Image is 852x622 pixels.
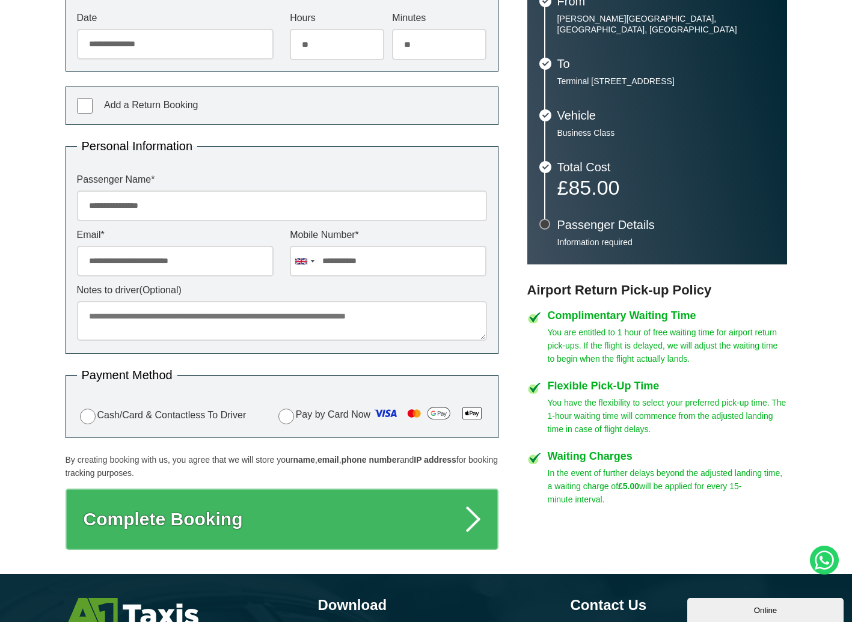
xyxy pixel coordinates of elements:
[139,285,182,295] span: (Optional)
[568,176,619,199] span: 85.00
[77,140,198,152] legend: Personal Information
[342,455,400,465] strong: phone number
[104,100,198,110] span: Add a Return Booking
[66,489,498,550] button: Complete Booking
[557,127,775,138] p: Business Class
[77,230,274,240] label: Email
[275,404,487,427] label: Pay by Card Now
[557,13,775,35] p: [PERSON_NAME][GEOGRAPHIC_DATA], [GEOGRAPHIC_DATA], [GEOGRAPHIC_DATA]
[548,310,787,321] h4: Complimentary Waiting Time
[290,246,318,276] div: United Kingdom: +44
[317,455,339,465] strong: email
[293,455,315,465] strong: name
[687,596,846,622] iframe: chat widget
[414,455,456,465] strong: IP address
[548,326,787,365] p: You are entitled to 1 hour of free waiting time for airport return pick-ups. If the flight is del...
[557,237,775,248] p: Information required
[571,598,787,612] h3: Contact Us
[548,396,787,436] p: You have the flexibility to select your preferred pick-up time. The 1-hour waiting time will comm...
[557,109,775,121] h3: Vehicle
[290,13,384,23] label: Hours
[548,451,787,462] h4: Waiting Charges
[77,175,487,184] label: Passenger Name
[557,58,775,70] h3: To
[80,409,96,424] input: Cash/Card & Contactless To Driver
[77,369,177,381] legend: Payment Method
[548,380,787,391] h4: Flexible Pick-Up Time
[290,230,486,240] label: Mobile Number
[557,179,775,196] p: £
[557,76,775,87] p: Terminal [STREET_ADDRESS]
[77,98,93,114] input: Add a Return Booking
[557,161,775,173] h3: Total Cost
[77,285,487,295] label: Notes to driver
[527,282,787,298] h3: Airport Return Pick-up Policy
[77,13,274,23] label: Date
[66,453,498,480] p: By creating booking with us, you agree that we will store your , , and for booking tracking purpo...
[557,219,775,231] h3: Passenger Details
[392,13,486,23] label: Minutes
[618,481,639,491] strong: £5.00
[318,598,535,612] h3: Download
[77,407,247,424] label: Cash/Card & Contactless To Driver
[548,466,787,506] p: In the event of further delays beyond the adjusted landing time, a waiting charge of will be appl...
[278,409,294,424] input: Pay by Card Now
